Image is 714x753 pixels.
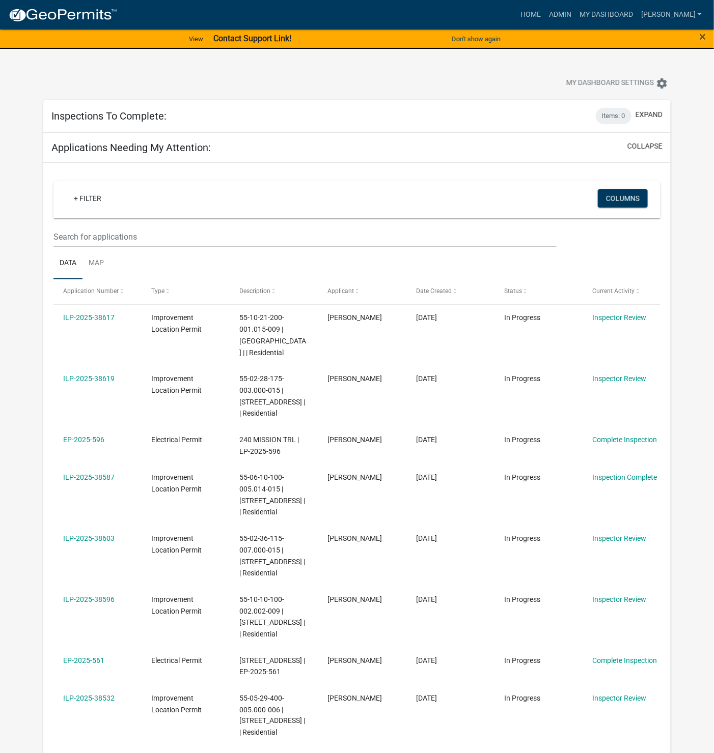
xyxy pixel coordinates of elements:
[700,30,706,44] span: ×
[495,279,583,304] datatable-header-cell: Status
[656,77,668,90] i: settings
[240,436,299,455] span: 240 MISSION TRL | EP-2025-596
[240,313,307,356] span: 55-10-21-200-001.015-009 | 2534 FIRE STATION RD | | Residential
[592,656,657,664] a: Complete Inspection
[328,473,382,481] span: Lori Baker
[636,109,663,120] button: expand
[592,287,635,295] span: Current Activity
[504,595,540,603] span: In Progress
[142,279,230,304] datatable-header-cell: Type
[63,473,115,481] a: ILP-2025-38587
[504,313,540,322] span: In Progress
[151,534,202,554] span: Improvement Location Permit
[416,473,437,481] span: 08/29/2025
[416,656,437,664] span: 07/30/2025
[575,5,637,24] a: My Dashboard
[592,313,646,322] a: Inspector Review
[151,694,202,714] span: Improvement Location Permit
[416,287,452,295] span: Date Created
[240,287,271,295] span: Description
[504,374,540,383] span: In Progress
[53,226,557,247] input: Search for applications
[66,189,109,208] a: + Filter
[240,534,306,577] span: 55-02-36-115-007.000-015 | 8691 E LANDERSDALE RD | | Residential
[416,313,437,322] span: 09/15/2025
[637,5,706,24] a: [PERSON_NAME]
[596,108,631,124] div: Items: 0
[558,73,676,93] button: My Dashboard Settingssettings
[328,374,382,383] span: James
[627,141,663,152] button: collapse
[592,436,657,444] a: Complete Inspection
[63,656,104,664] a: EP-2025-561
[185,31,207,47] a: View
[240,595,306,638] span: 55-10-10-100-002.002-009 | 6522 NEW HARMONY RD | | Residential
[566,77,654,90] span: My Dashboard Settings
[63,694,115,702] a: ILP-2025-38532
[328,313,382,322] span: John Hutslar
[151,595,202,615] span: Improvement Location Permit
[504,287,522,295] span: Status
[592,374,646,383] a: Inspector Review
[406,279,495,304] datatable-header-cell: Date Created
[53,247,83,280] a: Data
[328,287,354,295] span: Applicant
[504,656,540,664] span: In Progress
[504,534,540,542] span: In Progress
[63,595,115,603] a: ILP-2025-38596
[151,656,202,664] span: Electrical Permit
[328,595,382,603] span: Brandon R Moncel
[151,374,202,394] span: Improvement Location Permit
[51,110,167,122] h5: Inspections To Complete:
[240,656,306,676] span: 6835 WAVERLY RD | EP-2025-561
[230,279,318,304] datatable-header-cell: Description
[151,313,202,333] span: Improvement Location Permit
[151,287,164,295] span: Type
[416,374,437,383] span: 09/15/2025
[592,473,657,481] a: Inspection Complete
[328,534,382,542] span: Amanda Brooks
[240,374,306,417] span: 55-02-28-175-003.000-015 | 13575 N WESTERN RD | | Residential
[318,279,406,304] datatable-header-cell: Applicant
[63,436,104,444] a: EP-2025-596
[51,141,211,154] h5: Applications Needing My Attention:
[240,694,306,737] span: 55-05-29-400-005.000-006 | 7095 BEECH GROVE RD | | Residential
[592,595,646,603] a: Inspector Review
[504,436,540,444] span: In Progress
[592,694,646,702] a: Inspector Review
[416,694,437,702] span: 07/28/2025
[328,694,382,702] span: Mary Jayne Sproles
[583,279,671,304] datatable-header-cell: Current Activity
[504,473,540,481] span: In Progress
[592,534,646,542] a: Inspector Review
[328,436,382,444] span: Sammie Bracken
[63,313,115,322] a: ILP-2025-38617
[151,436,202,444] span: Electrical Permit
[504,694,540,702] span: In Progress
[598,189,648,208] button: Columns
[545,5,575,24] a: Admin
[63,374,115,383] a: ILP-2025-38619
[213,34,291,43] strong: Contact Support Link!
[700,31,706,43] button: Close
[53,279,142,304] datatable-header-cell: Application Number
[63,534,115,542] a: ILP-2025-38603
[516,5,545,24] a: Home
[83,247,110,280] a: Map
[328,656,382,664] span: Shawn White
[416,436,437,444] span: 09/15/2025
[448,31,505,47] button: Don't show again
[63,287,119,295] span: Application Number
[151,473,202,493] span: Improvement Location Permit
[416,534,437,542] span: 08/25/2025
[416,595,437,603] span: 08/12/2025
[240,473,306,516] span: 55-06-10-100-005.014-015 | 10779 N VISTA RIDGE LN | | Residential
